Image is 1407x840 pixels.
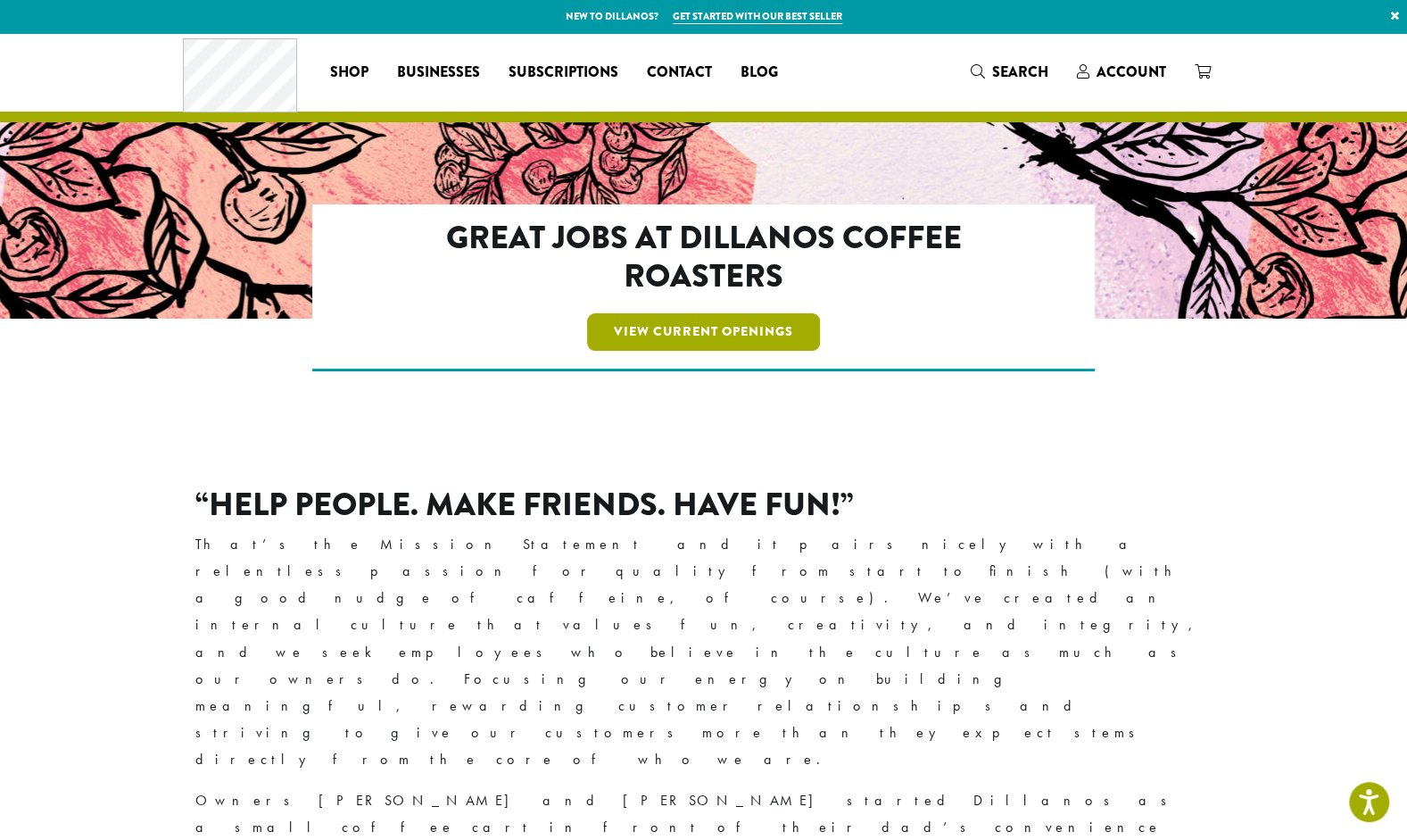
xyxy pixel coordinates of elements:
[647,62,712,84] span: Contact
[673,9,842,24] a: Get started with our best seller
[741,62,778,84] span: Blog
[397,62,480,84] span: Businesses
[956,57,1063,87] a: Search
[509,62,618,84] span: Subscriptions
[1097,62,1166,82] span: Account
[195,486,1213,524] h2: “Help People. Make Friends. Have Fun!”
[992,62,1048,82] span: Search
[195,531,1213,773] p: That’s the Mission Statement and it pairs nicely with a relentless passion for quality from start...
[330,62,368,84] span: Shop
[316,58,383,87] a: Shop
[587,313,820,351] a: View Current Openings
[389,219,1018,295] h2: Great Jobs at Dillanos Coffee Roasters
